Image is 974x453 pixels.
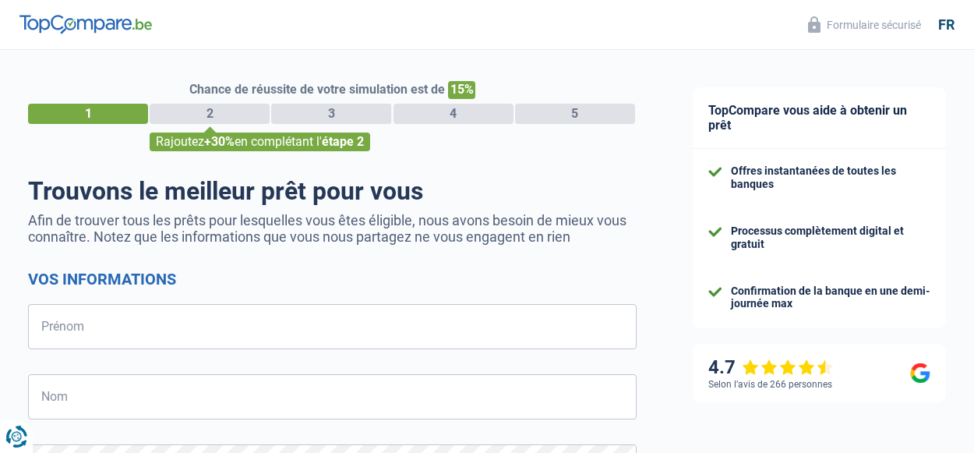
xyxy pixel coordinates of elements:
div: 3 [271,104,391,124]
div: 2 [150,104,270,124]
span: Chance de réussite de votre simulation est de [189,82,445,97]
span: +30% [204,134,235,149]
img: TopCompare Logo [19,15,152,34]
h2: Vos informations [28,270,637,288]
div: fr [938,16,955,34]
div: 4 [393,104,513,124]
div: Rajoutez en complétant l' [150,133,370,151]
div: Processus complètement digital et gratuit [731,225,930,251]
div: TopCompare vous aide à obtenir un prêt [693,87,946,149]
div: 5 [515,104,635,124]
div: 1 [28,104,148,124]
div: 4.7 [708,356,834,379]
button: Formulaire sécurisé [799,12,930,37]
h1: Trouvons le meilleur prêt pour vous [28,176,637,206]
p: Afin de trouver tous les prêts pour lesquelles vous êtes éligible, nous avons besoin de mieux vou... [28,212,637,245]
span: 15% [448,81,475,99]
span: étape 2 [322,134,364,149]
div: Selon l’avis de 266 personnes [708,379,832,390]
div: Offres instantanées de toutes les banques [731,165,930,191]
div: Confirmation de la banque en une demi-journée max [731,285,930,311]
